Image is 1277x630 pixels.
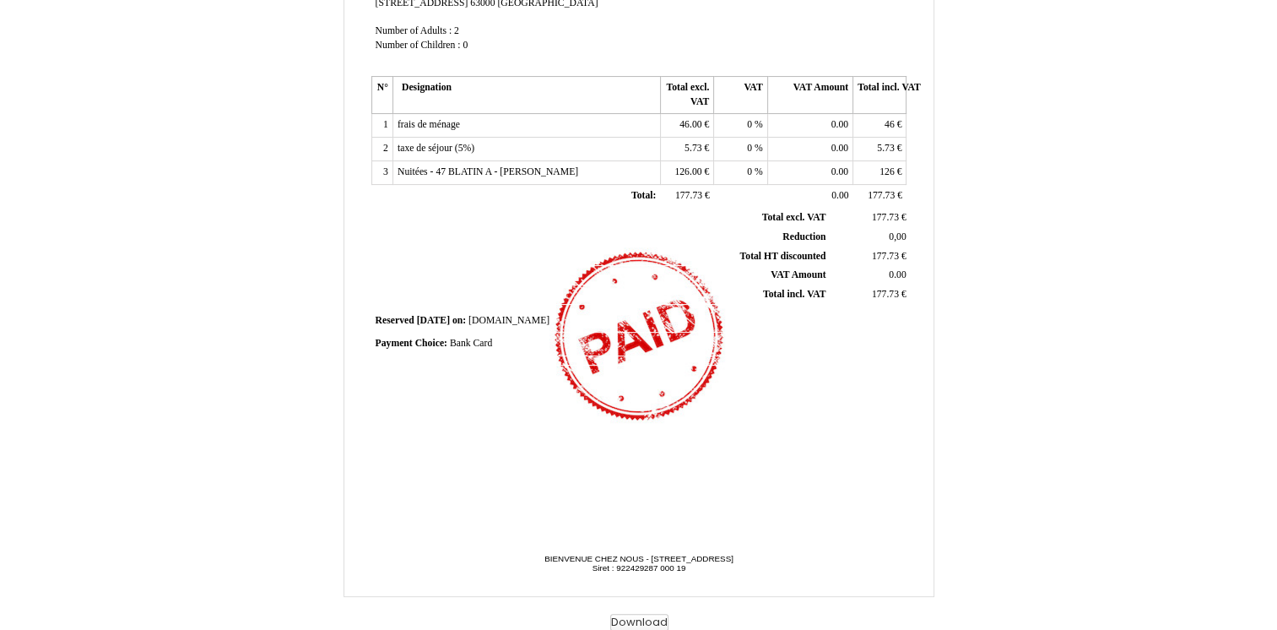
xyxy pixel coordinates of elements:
[417,315,450,326] span: [DATE]
[674,166,701,177] span: 126.00
[544,554,733,563] span: BIENVENUE CHEZ NOUS - [STREET_ADDRESS]
[831,143,848,154] span: 0.00
[392,77,660,114] th: Designation
[868,190,895,201] span: 177.73
[679,119,701,130] span: 46.00
[660,114,713,138] td: €
[675,190,702,201] span: 177.73
[831,166,848,177] span: 0.00
[853,160,906,184] td: €
[739,251,825,262] span: Total HT discounted
[454,25,459,36] span: 2
[660,184,713,208] td: €
[450,338,492,349] span: Bank Card
[398,143,474,154] span: taxe de séjour (5%)
[660,77,713,114] th: Total excl. VAT
[831,119,848,130] span: 0.00
[376,338,447,349] span: Payment Choice:
[747,166,752,177] span: 0
[398,166,578,177] span: Nuitées - 47 BLATIN A - [PERSON_NAME]
[853,138,906,161] td: €
[660,160,713,184] td: €
[853,114,906,138] td: €
[631,190,656,201] span: Total:
[829,285,909,305] td: €
[885,119,895,130] span: 46
[376,40,461,51] span: Number of Children :
[376,25,452,36] span: Number of Adults :
[463,40,468,51] span: 0
[763,289,826,300] span: Total incl. VAT
[371,160,392,184] td: 3
[771,269,825,280] span: VAT Amount
[831,190,848,201] span: 0.00
[879,166,895,177] span: 126
[872,289,899,300] span: 177.73
[660,138,713,161] td: €
[714,77,767,114] th: VAT
[877,143,894,154] span: 5.73
[593,563,686,573] span: Siret : 922429287 000 19
[747,119,752,130] span: 0
[829,209,909,227] td: €
[872,251,899,262] span: 177.73
[853,184,906,208] td: €
[684,143,701,154] span: 5.73
[829,247,909,266] td: €
[889,269,906,280] span: 0.00
[872,212,899,223] span: 177.73
[371,138,392,161] td: 2
[714,114,767,138] td: %
[747,143,752,154] span: 0
[714,138,767,161] td: %
[468,315,549,326] span: [DOMAIN_NAME]
[398,119,460,130] span: frais de ménage
[714,160,767,184] td: %
[452,315,466,326] span: on:
[762,212,826,223] span: Total excl. VAT
[376,315,414,326] span: Reserved
[853,77,906,114] th: Total incl. VAT
[767,77,852,114] th: VAT Amount
[782,231,825,242] span: Reduction
[371,114,392,138] td: 1
[889,231,906,242] span: 0,00
[371,77,392,114] th: N°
